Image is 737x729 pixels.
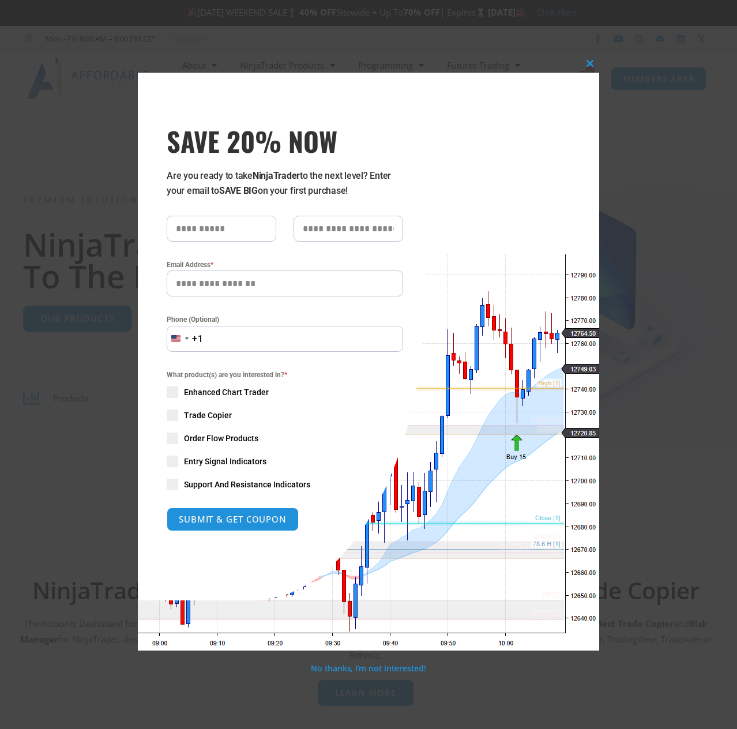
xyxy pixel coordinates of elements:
[192,332,204,347] div: +1
[219,185,258,196] strong: SAVE BIG
[184,386,269,398] span: Enhanced Chart Trader
[184,456,266,467] span: Entry Signal Indicators
[167,314,403,325] label: Phone (Optional)
[167,125,403,157] span: SAVE 20% NOW
[184,433,258,444] span: Order Flow Products
[167,168,403,198] p: Are you ready to take to the next level? Enter your email to on your first purchase!
[167,433,403,444] label: Order Flow Products
[184,409,232,421] span: Trade Copier
[167,326,204,352] button: Selected country
[167,386,403,398] label: Enhanced Chart Trader
[167,409,403,421] label: Trade Copier
[167,456,403,467] label: Entry Signal Indicators
[184,479,310,490] span: Support And Resistance Indicators
[167,369,403,381] span: What product(s) are you interested in?
[167,259,403,270] label: Email Address
[167,508,299,531] button: SUBMIT & GET COUPON
[311,663,426,674] a: No thanks, I’m not interested!
[167,479,403,490] label: Support And Resistance Indicators
[253,170,300,181] strong: NinjaTrader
